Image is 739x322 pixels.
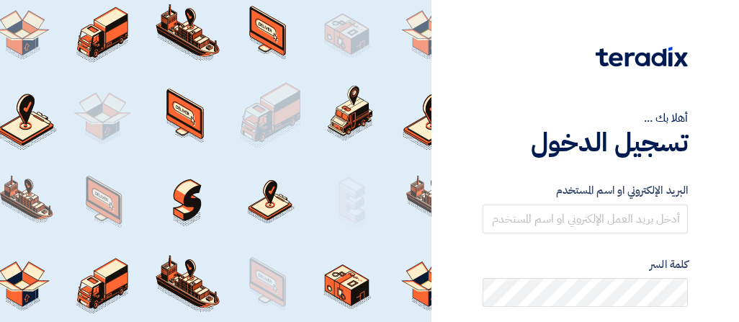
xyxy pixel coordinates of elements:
[483,256,689,273] label: كلمة السر
[483,109,689,127] div: أهلا بك ...
[596,47,688,67] img: Teradix logo
[483,205,689,233] input: أدخل بريد العمل الإلكتروني او اسم المستخدم الخاص بك ...
[483,127,689,158] h1: تسجيل الدخول
[483,182,689,199] label: البريد الإلكتروني او اسم المستخدم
